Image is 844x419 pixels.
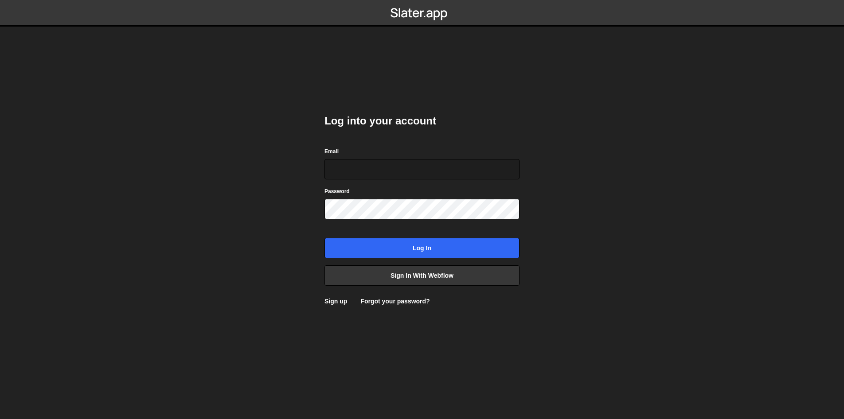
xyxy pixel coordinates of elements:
[324,265,520,286] a: Sign in with Webflow
[324,114,520,128] h2: Log into your account
[324,238,520,258] input: Log in
[324,298,347,305] a: Sign up
[360,298,430,305] a: Forgot your password?
[324,187,350,196] label: Password
[324,147,339,156] label: Email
